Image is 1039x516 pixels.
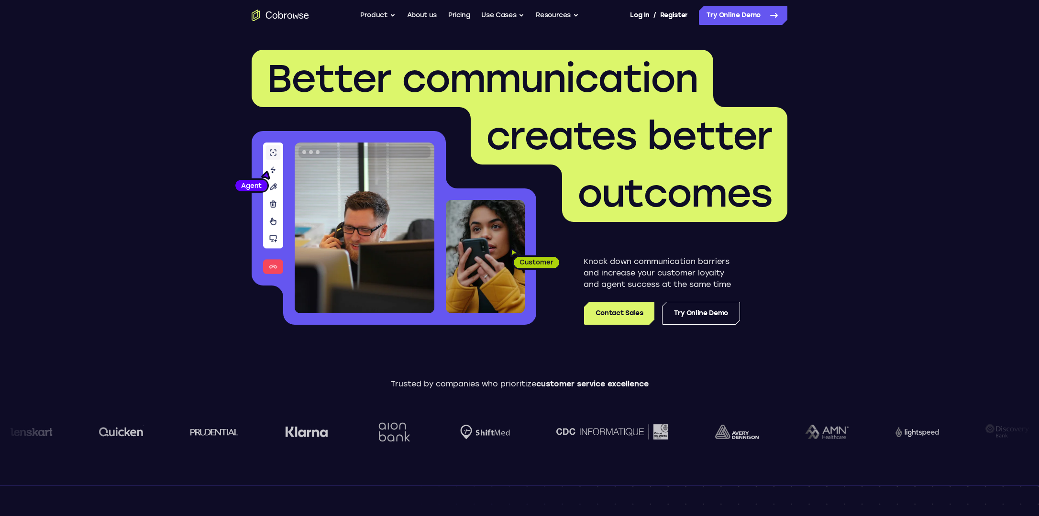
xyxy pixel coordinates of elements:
[630,6,649,25] a: Log In
[584,256,740,290] p: Knock down communication barriers and increase your customer loyalty and agent success at the sam...
[715,425,758,439] img: avery-dennison
[577,170,772,216] span: outcomes
[895,427,939,437] img: Lightspeed
[660,6,688,25] a: Register
[699,6,787,25] a: Try Online Demo
[556,424,668,439] img: CDC Informatique
[99,424,143,439] img: quicken
[267,55,698,101] span: Better communication
[446,200,525,313] img: A customer holding their phone
[407,6,437,25] a: About us
[653,10,656,21] span: /
[360,6,396,25] button: Product
[285,426,328,438] img: Klarna
[536,379,649,388] span: customer service excellence
[295,143,434,313] img: A customer support agent talking on the phone
[662,302,740,325] a: Try Online Demo
[584,302,654,325] a: Contact Sales
[481,6,524,25] button: Use Cases
[460,425,509,439] img: Shiftmed
[536,6,579,25] button: Resources
[486,113,772,159] span: creates better
[448,6,470,25] a: Pricing
[252,10,309,21] a: Go to the home page
[189,428,238,436] img: prudential
[374,413,413,451] img: Aion Bank
[805,425,848,439] img: AMN Healthcare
